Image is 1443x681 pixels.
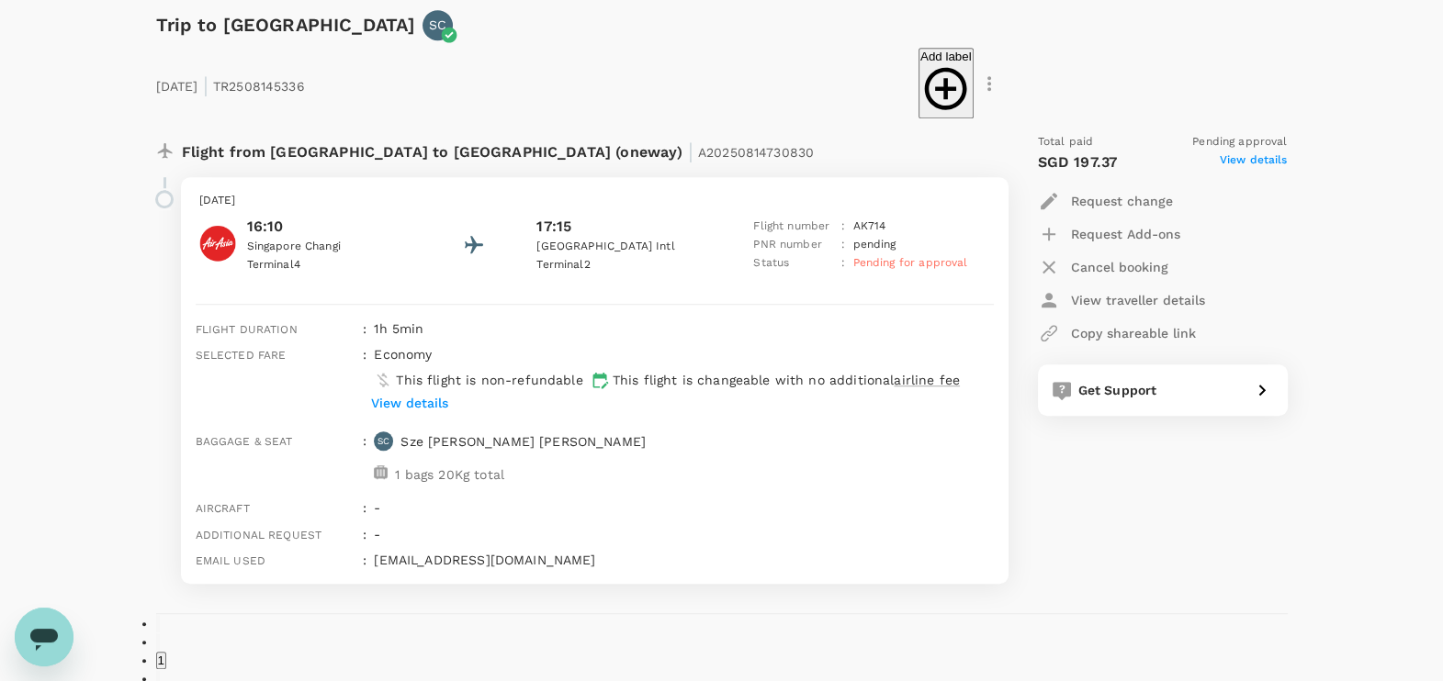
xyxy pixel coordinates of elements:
p: Flight from [GEOGRAPHIC_DATA] to [GEOGRAPHIC_DATA] (oneway) [182,133,815,166]
p: 1h 5min [374,319,993,338]
p: This flight is changeable with no additional [613,371,960,389]
p: This flight is non-refundable [396,371,582,389]
button: View traveller details [1038,284,1205,317]
button: Request change [1038,184,1173,218]
p: 17:15 [536,216,571,238]
p: 16:10 [247,216,412,238]
p: AK 714 [852,218,885,236]
button: Go to previous page [156,633,160,651]
p: : [841,218,845,236]
span: Email used [196,554,266,567]
div: - [366,491,993,517]
h6: Trip to [GEOGRAPHIC_DATA] [156,10,416,39]
div: : [355,338,366,424]
p: [DATE] [199,192,990,210]
p: [DATE] TR2508145336 [156,67,305,100]
p: economy [374,345,432,363]
div: : [355,518,366,543]
span: Pending for approval [852,256,967,269]
button: Cancel booking [1038,251,1168,284]
span: View details [1220,151,1288,173]
span: Get Support [1078,383,1157,397]
p: SGD 197.37 [1038,151,1118,173]
p: Request Add-ons [1071,225,1180,243]
span: Additional request [196,529,322,541]
span: Baggage & seat [196,435,293,448]
span: A20250814730830 [698,145,814,160]
p: Flight number [753,218,834,236]
p: Request change [1071,192,1173,210]
p: [GEOGRAPHIC_DATA] Intl [536,238,702,256]
span: | [688,139,693,164]
span: Flight duration [196,323,298,336]
span: Total paid [1038,133,1094,151]
span: Aircraft [196,502,250,515]
div: : [355,491,366,517]
p: Copy shareable link [1071,324,1196,342]
p: SC [378,435,389,448]
img: baggage-icon [374,465,388,479]
button: View details [366,389,453,417]
p: pending [852,236,896,254]
button: Add label [919,48,974,119]
span: | [203,73,209,98]
p: SC [429,16,446,34]
button: Go to first page [156,615,160,632]
p: Cancel booking [1071,258,1168,276]
p: Terminal 4 [247,256,412,274]
span: Selected fare [196,349,287,362]
div: - [366,518,993,543]
img: AirAsia [199,225,236,262]
p: : [841,254,845,273]
button: Request Add-ons [1038,218,1180,251]
span: Pending approval [1192,133,1287,151]
p: Terminal 2 [536,256,702,274]
button: page 1 [156,652,166,669]
p: PNR number [753,236,834,254]
iframe: Button to launch messaging window [15,608,73,666]
p: 1 bags 20Kg total [395,465,504,484]
p: View details [371,394,448,412]
div: : [355,312,366,338]
p: Singapore Changi [247,238,412,256]
p: View traveller details [1071,291,1205,309]
button: Copy shareable link [1038,317,1196,350]
div: : [355,543,366,569]
p: [EMAIL_ADDRESS][DOMAIN_NAME] [374,551,993,569]
p: Sze [PERSON_NAME] [PERSON_NAME] [400,432,646,451]
div: : [355,424,366,491]
p: : [841,236,845,254]
p: Status [753,254,834,273]
span: airline fee [894,373,960,387]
